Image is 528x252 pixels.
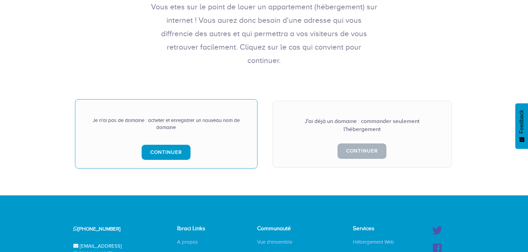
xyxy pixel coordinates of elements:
div: [PHONE_NUMBER] [65,220,161,238]
a: A propos [172,239,203,245]
span: Feedback [519,110,525,133]
a: Hébergement Web [348,239,399,245]
div: Je n'ai pas de domaine : acheter et enregistrer un nouveau nom de domaine [89,117,244,131]
a: Continuer [142,145,191,160]
h4: Communauté [257,226,303,232]
h4: Ibraci Links [177,226,221,232]
h4: Services [353,226,403,232]
button: Feedback - Afficher l’enquête [515,103,528,149]
a: Vue d'ensemble [252,239,297,245]
a: Continuer [337,143,386,159]
p: Vous etes sur le point de louer un appartement (hébergement) sur internet ! Vous aurez donc besoi... [150,0,378,67]
div: J'ai déjà un domaine : commander seulement l'hébergement [286,117,438,134]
